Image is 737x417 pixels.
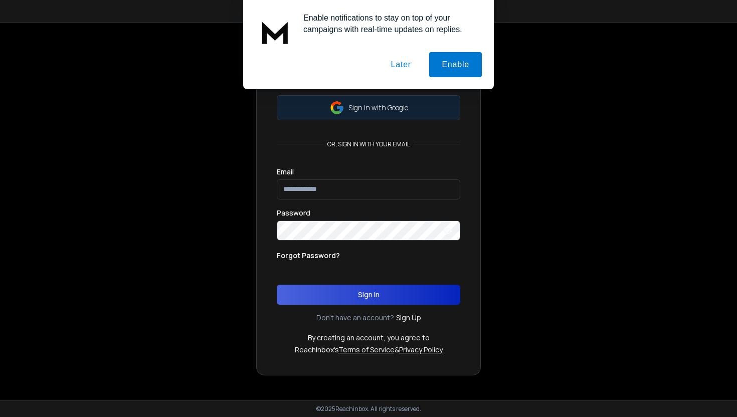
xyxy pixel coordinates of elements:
p: By creating an account, you agree to [308,333,430,343]
img: notification icon [255,12,295,52]
p: Forgot Password? [277,251,340,261]
p: Don't have an account? [316,313,394,323]
p: Sign in with Google [348,103,408,113]
button: Sign In [277,285,460,305]
p: or, sign in with your email [323,140,414,148]
button: Sign in with Google [277,95,460,120]
a: Privacy Policy [399,345,443,354]
a: Sign Up [396,313,421,323]
label: Password [277,210,310,217]
p: ReachInbox's & [295,345,443,355]
button: Later [378,52,423,77]
button: Enable [429,52,482,77]
a: Terms of Service [338,345,395,354]
p: © 2025 Reachinbox. All rights reserved. [316,405,421,413]
label: Email [277,168,294,175]
div: Enable notifications to stay on top of your campaigns with real-time updates on replies. [295,12,482,35]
